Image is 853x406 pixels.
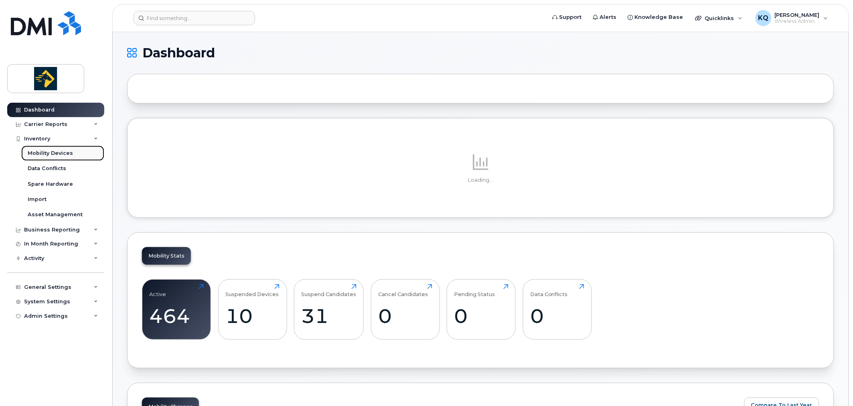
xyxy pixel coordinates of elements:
div: Pending Status [454,284,495,297]
a: Cancel Candidates0 [378,284,432,335]
a: Suspend Candidates31 [302,284,357,335]
a: Pending Status0 [454,284,509,335]
div: Cancel Candidates [378,284,428,297]
span: Dashboard [142,47,215,59]
div: 0 [454,304,509,328]
a: Suspended Devices10 [225,284,280,335]
div: Active [150,284,166,297]
p: Loading... [142,177,819,184]
a: Active464 [150,284,204,335]
div: 0 [530,304,584,328]
div: Suspended Devices [225,284,279,297]
div: 464 [150,304,204,328]
div: 10 [225,304,280,328]
div: 31 [302,304,357,328]
div: Data Conflicts [530,284,568,297]
div: Suspend Candidates [302,284,357,297]
a: Data Conflicts0 [530,284,584,335]
div: 0 [378,304,432,328]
